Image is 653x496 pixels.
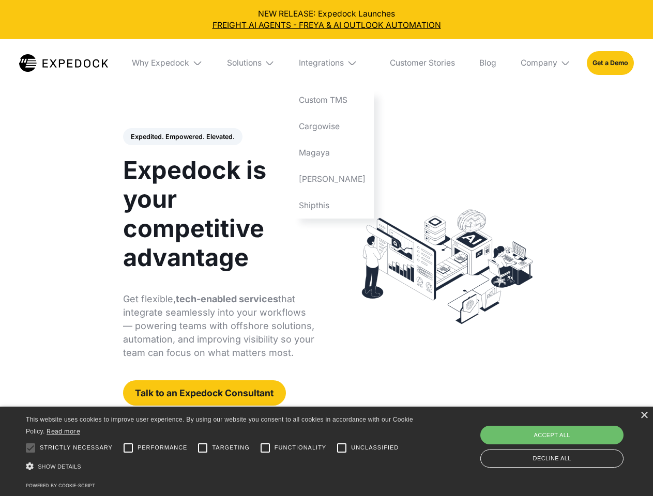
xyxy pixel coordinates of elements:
[40,443,113,452] span: Strictly necessary
[291,87,374,219] nav: Integrations
[481,384,653,496] iframe: Chat Widget
[123,292,315,360] p: Get flexible, that integrate seamlessly into your workflows — powering teams with offshore soluti...
[291,192,374,219] a: Shipthis
[382,39,463,87] a: Customer Stories
[212,443,249,452] span: Targeting
[512,39,579,87] div: Company
[123,380,286,406] a: Talk to an Expedock Consultant
[291,114,374,140] a: Cargowise
[227,58,262,68] div: Solutions
[291,139,374,166] a: Magaya
[521,58,557,68] div: Company
[351,443,399,452] span: Unclassified
[123,156,315,272] h1: Expedock is your competitive advantage
[275,443,326,452] span: Functionality
[38,463,81,470] span: Show details
[138,443,188,452] span: Performance
[291,39,374,87] div: Integrations
[176,293,278,304] strong: tech-enabled services
[291,166,374,192] a: [PERSON_NAME]
[587,51,634,74] a: Get a Demo
[26,483,95,488] a: Powered by cookie-script
[299,58,344,68] div: Integrations
[8,8,645,31] div: NEW RELEASE: Expedock Launches
[8,20,645,31] a: FREIGHT AI AGENTS - FREYA & AI OUTLOOK AUTOMATION
[124,39,211,87] div: Why Expedock
[47,427,80,435] a: Read more
[291,87,374,114] a: Custom TMS
[26,460,417,474] div: Show details
[471,39,504,87] a: Blog
[132,58,189,68] div: Why Expedock
[26,416,413,435] span: This website uses cookies to improve user experience. By using our website you consent to all coo...
[219,39,283,87] div: Solutions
